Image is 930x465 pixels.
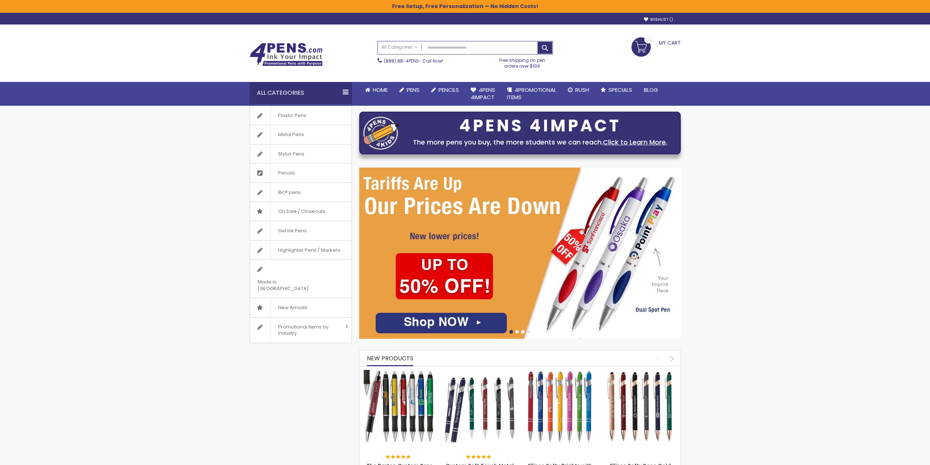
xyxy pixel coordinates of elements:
[270,145,312,164] span: Stylus Pens
[270,298,315,317] span: New Arrivals
[250,202,352,221] a: On Sale / Closeouts
[666,352,679,365] div: next
[524,370,597,443] img: Ellipse Softy Brights with Stylus Pen - Laser
[270,106,314,125] span: Plastic Pens
[562,82,595,98] a: Rush
[270,318,343,343] span: Promotional Items by Industry
[250,43,323,66] img: 4Pens Custom Pens and Promotional Products
[359,82,394,98] a: Home
[386,455,411,460] div: 100%
[270,164,302,183] span: Pencils
[270,125,311,144] span: Metal Pens
[501,82,562,106] a: 4PROMOTIONALITEMS
[270,183,308,202] span: Bic® pens
[466,455,492,460] div: 100%
[604,370,677,443] img: Ellipse Softy Rose Gold Classic with Stylus Pen - Silver Laser
[250,125,352,144] a: Metal Pens
[604,370,677,376] a: Ellipse Softy Rose Gold Classic with Stylus Pen - Silver Laser
[507,86,556,101] span: 4PROMOTIONAL ITEMS
[425,82,465,98] a: Pencils
[524,370,597,376] a: Ellipse Softy Brights with Stylus Pen - Laser
[367,354,413,363] span: New Products
[403,137,677,147] div: The more pens you buy, the more students we can reach.
[270,202,333,221] span: On Sale / Closeouts
[439,86,459,94] span: Pencils
[363,116,400,150] img: four_pen_logo.png
[250,183,352,202] a: Bic® pens
[443,370,516,376] a: Custom Soft Touch Metal Pen - Stylus Top
[491,55,553,69] div: Free shipping on pen orders over $199
[403,118,677,134] div: 4PENS 4IMPACT
[270,221,314,240] span: Gel Ink Pens
[250,241,352,260] a: Highlighter Pens / Markers
[384,58,419,64] a: (888) 88-4PENS
[471,86,495,101] span: 4Pens 4impact
[363,370,436,443] img: The Barton Custom Pens Special Offer
[384,58,443,64] span: - Call Now!
[270,241,348,260] span: Highlighter Pens / Markers
[359,168,681,339] img: /cheap-promotional-products.html
[608,86,632,94] span: Specials
[652,352,664,365] div: prev
[443,370,516,443] img: Custom Soft Touch Metal Pen - Stylus Top
[644,17,673,22] a: Wishlist
[378,41,422,53] a: All Categories
[250,106,352,125] a: Plastic Pens
[638,82,664,98] a: Blog
[603,138,667,147] a: Click to Learn More.
[250,260,352,298] a: Made in [GEOGRAPHIC_DATA]
[373,86,388,94] span: Home
[363,370,436,376] a: The Barton Custom Pens Special Offer
[407,86,420,94] span: Pens
[595,82,638,98] a: Specials
[644,86,658,94] span: Blog
[250,145,352,164] a: Stylus Pens
[250,298,352,317] a: New Arrivals
[250,164,352,183] a: Pencils
[575,86,589,94] span: Rush
[250,273,333,298] span: Made in [GEOGRAPHIC_DATA]
[250,221,352,240] a: Gel Ink Pens
[250,82,352,104] div: All Categories
[382,44,418,50] span: All Categories
[394,82,425,98] a: Pens
[465,82,501,106] a: 4Pens4impact
[250,318,352,343] a: Promotional Items by Industry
